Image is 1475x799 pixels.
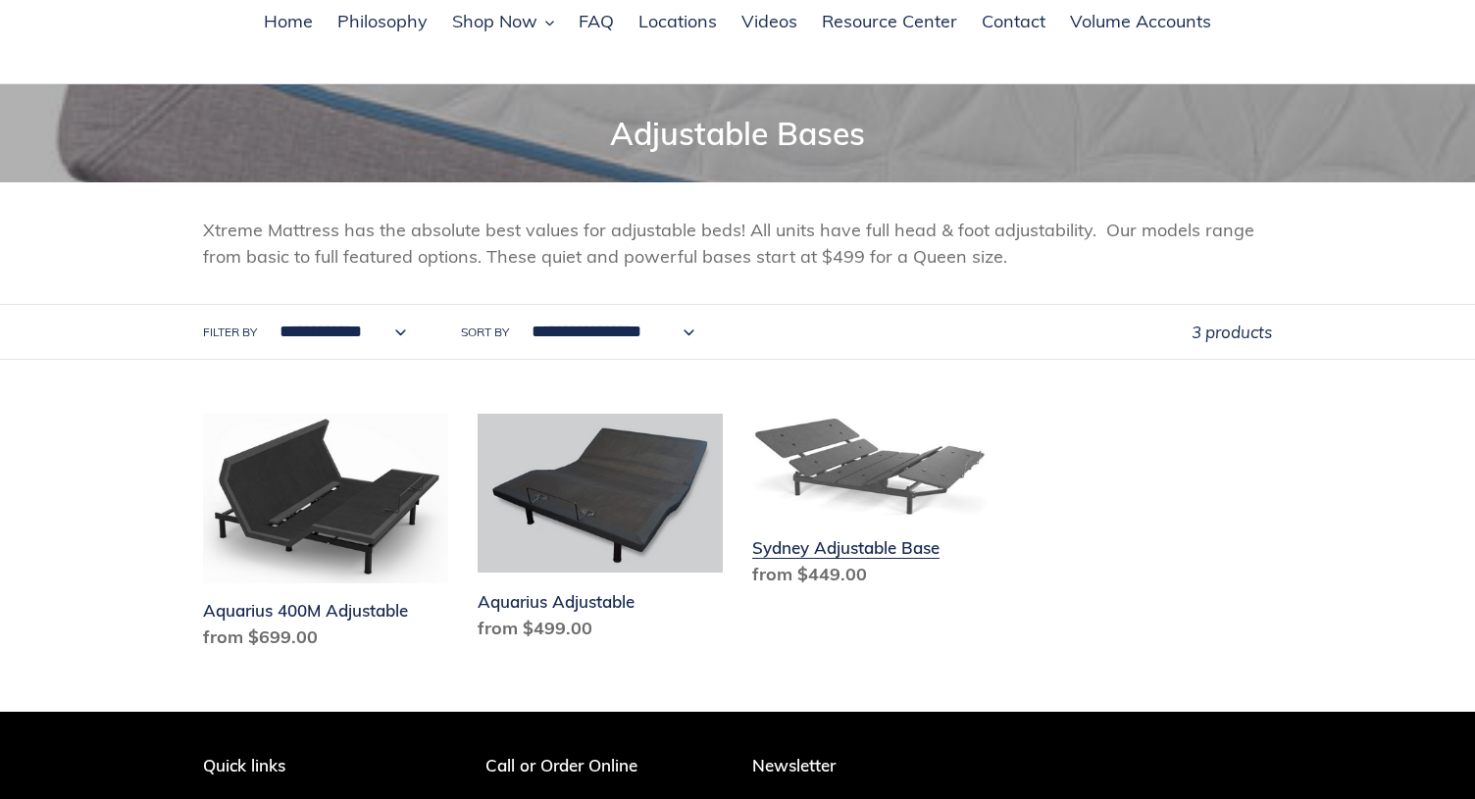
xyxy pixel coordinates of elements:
[485,756,724,775] p: Call or Order Online
[972,8,1055,37] a: Contact
[478,414,723,648] a: Aquarius Adjustable
[1060,8,1221,37] a: Volume Accounts
[741,10,797,33] span: Videos
[264,10,313,33] span: Home
[203,324,257,341] label: Filter by
[812,8,967,37] a: Resource Center
[752,414,997,595] a: Sydney Adjustable Base
[982,10,1045,33] span: Contact
[203,756,405,775] p: Quick links
[579,10,614,33] span: FAQ
[1070,10,1211,33] span: Volume Accounts
[610,114,865,153] span: Adjustable Bases
[337,10,428,33] span: Philosophy
[638,10,717,33] span: Locations
[203,217,1272,270] p: Xtreme Mattress has the absolute best values for adjustable beds! All units have full head & foot...
[203,414,448,658] a: Aquarius 400M Adjustable
[822,10,957,33] span: Resource Center
[629,8,727,37] a: Locations
[569,8,624,37] a: FAQ
[328,8,437,37] a: Philosophy
[752,756,1272,775] p: Newsletter
[732,8,807,37] a: Videos
[442,8,564,37] button: Shop Now
[1192,322,1272,342] span: 3 products
[461,324,509,341] label: Sort by
[254,8,323,37] a: Home
[452,10,537,33] span: Shop Now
